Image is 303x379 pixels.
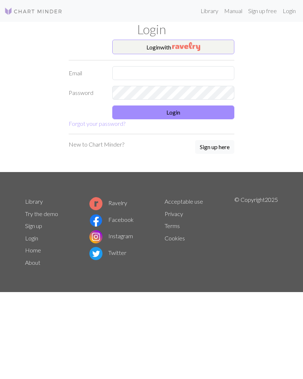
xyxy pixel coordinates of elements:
[25,222,42,229] a: Sign up
[25,247,41,254] a: Home
[221,4,245,18] a: Manual
[165,210,183,217] a: Privacy
[172,42,200,51] img: Ravelry
[69,140,124,149] p: New to Chart Minder?
[25,198,43,205] a: Library
[112,105,234,119] button: Login
[25,235,38,242] a: Login
[89,216,134,223] a: Facebook
[165,198,203,205] a: Acceptable use
[112,40,234,54] button: Loginwith
[89,230,102,243] img: Instagram logo
[165,222,180,229] a: Terms
[89,247,102,260] img: Twitter logo
[21,22,282,37] h1: Login
[245,4,280,18] a: Sign up free
[89,197,102,210] img: Ravelry logo
[89,214,102,227] img: Facebook logo
[89,232,133,239] a: Instagram
[195,140,234,154] button: Sign up here
[89,199,127,206] a: Ravelry
[198,4,221,18] a: Library
[64,66,108,80] label: Email
[69,120,125,127] a: Forgot your password?
[280,4,299,18] a: Login
[89,249,126,256] a: Twitter
[25,259,40,266] a: About
[25,210,58,217] a: Try the demo
[165,235,185,242] a: Cookies
[4,7,62,16] img: Logo
[64,86,108,100] label: Password
[234,195,278,269] p: © Copyright 2025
